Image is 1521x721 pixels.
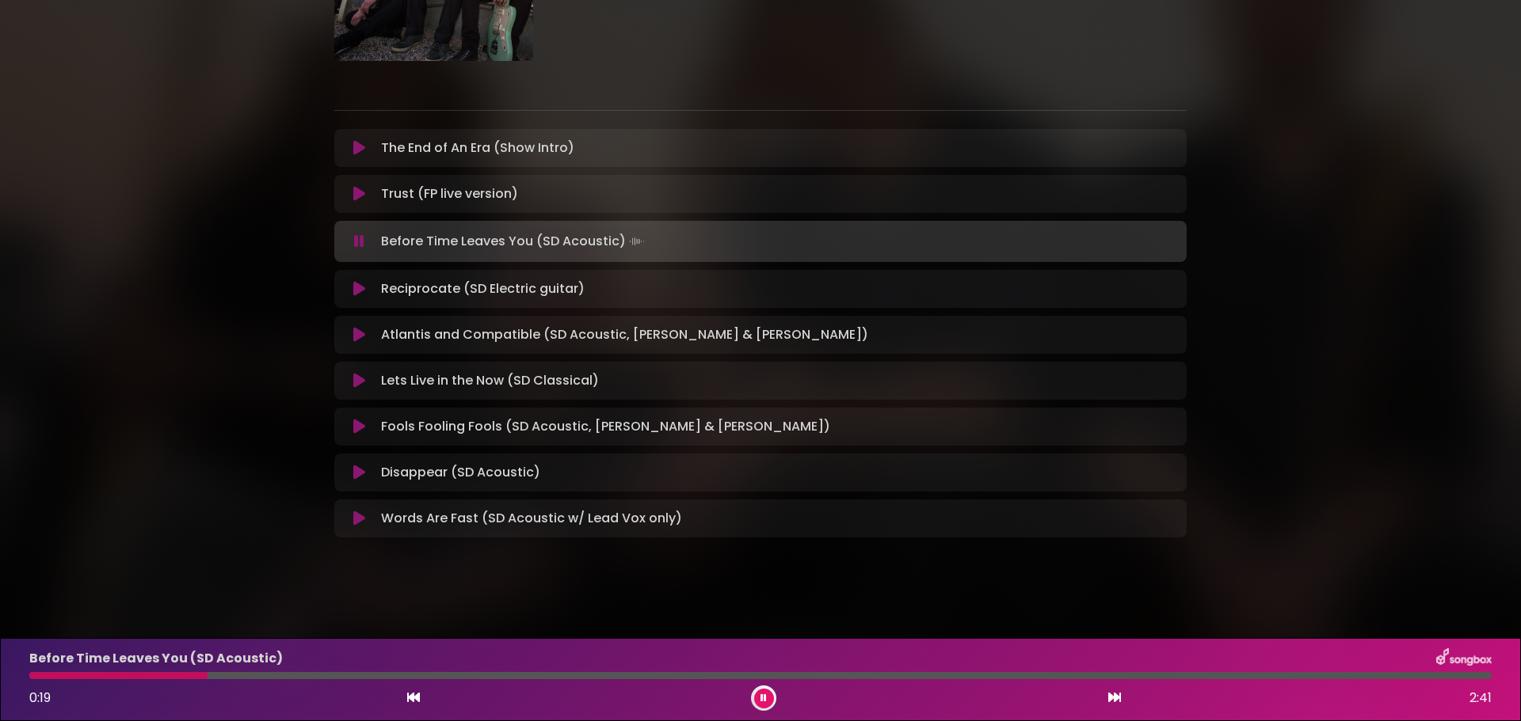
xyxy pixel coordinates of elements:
[381,325,868,344] p: Atlantis and Compatible (SD Acoustic, [PERSON_NAME] & [PERSON_NAME])
[381,184,518,203] p: Trust (FP live version)
[381,139,574,157] p: The End of An Era (Show Intro)
[381,279,585,298] p: Reciprocate (SD Electric guitar)
[381,230,648,252] p: Before Time Leaves You (SD Acoustic)
[381,371,599,390] p: Lets Live in the Now (SD Classical)
[381,417,830,436] p: Fools Fooling Fools (SD Acoustic, [PERSON_NAME] & [PERSON_NAME])
[381,463,540,482] p: Disappear (SD Acoustic)
[381,509,682,528] p: Words Are Fast (SD Acoustic w/ Lead Vox only)
[626,230,648,252] img: waveform4.gif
